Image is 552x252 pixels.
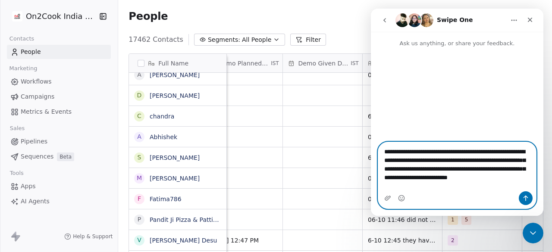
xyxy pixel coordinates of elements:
a: Pipelines [7,134,111,149]
span: 6-10 12:20 did not pickup wa not available [368,153,437,162]
span: 06-10 11:43 did not pick up call WA sent [368,174,437,183]
span: Help & Support [73,233,113,240]
div: D [137,91,142,100]
div: F [138,194,141,203]
div: V [138,236,142,245]
a: Help & Support [64,233,113,240]
a: Campaigns [7,90,111,104]
a: Apps [7,179,111,193]
span: 17462 Contacts [129,34,183,45]
span: 6-10 12:45 they have 12+ outlets and serve multi cuisine veg non veg but asked me to do south ind... [368,236,437,245]
a: [PERSON_NAME] [150,92,200,99]
div: M [137,174,142,183]
a: [PERSON_NAME] [150,154,200,161]
div: Demo Given DateIST [283,54,362,72]
a: Metrics & Events [7,105,111,119]
span: IST [271,60,279,67]
span: Pipelines [21,137,47,146]
span: AI Agents [21,197,50,206]
a: Abhishek [150,134,177,140]
span: Contacts [6,32,38,45]
span: 5 [461,215,472,225]
iframe: Intercom live chat [371,9,543,216]
span: [DATE] 12:47 PM [208,236,277,245]
div: A [138,132,142,141]
span: Apps [21,182,36,191]
span: Campaigns [21,92,54,101]
span: On2Cook India Pvt. Ltd. [26,11,97,22]
img: on2cook%20logo-04%20copy.jpg [12,11,22,22]
div: A [138,70,142,79]
span: Demo Planned Date [218,59,269,68]
span: 06-10 NR [368,71,437,79]
div: S [138,153,141,162]
div: Full Name [129,54,226,72]
span: Segments: [208,35,240,44]
span: All People [242,35,271,44]
a: Workflows [7,75,111,89]
a: [PERSON_NAME] Desu [150,237,217,244]
span: Full Name [158,59,188,68]
span: Demo Given Date [298,59,349,68]
span: Metrics & Events [21,107,72,116]
span: 06-10 11:12 did not pick up call WA sent [368,133,437,141]
a: Fatima786 [150,196,182,202]
a: [PERSON_NAME] [150,175,200,182]
a: SequencesBeta [7,149,111,164]
button: Filter [290,34,326,46]
span: Workflows [21,77,52,86]
button: On2Cook India Pvt. Ltd. [10,9,93,24]
a: People [7,45,111,59]
div: P [138,215,141,224]
span: 6-10 12:13 asked to share details on wa [368,112,437,121]
span: 1 [448,215,458,225]
iframe: Intercom live chat [523,223,543,243]
a: Pandit Ji Pizza & Patties House [150,216,241,223]
span: Tools [6,167,27,180]
div: c [137,112,141,121]
span: Sequences [21,152,53,161]
a: AI Agents [7,194,111,208]
a: [PERSON_NAME] [150,72,200,78]
span: People [129,10,168,23]
div: Demo Planned DateIST [203,54,282,72]
span: 06-10 11:46 did not pick up call WA sent [368,215,437,224]
span: People [21,47,41,56]
span: Beta [57,152,74,161]
span: IST [351,60,359,67]
div: Notes [363,54,442,72]
span: 2 [448,235,458,246]
a: chandra [150,113,174,120]
span: Sales [6,122,28,135]
span: Marketing [6,62,41,75]
span: 06-10 planning to open cafe n coffee cafe [368,195,437,203]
